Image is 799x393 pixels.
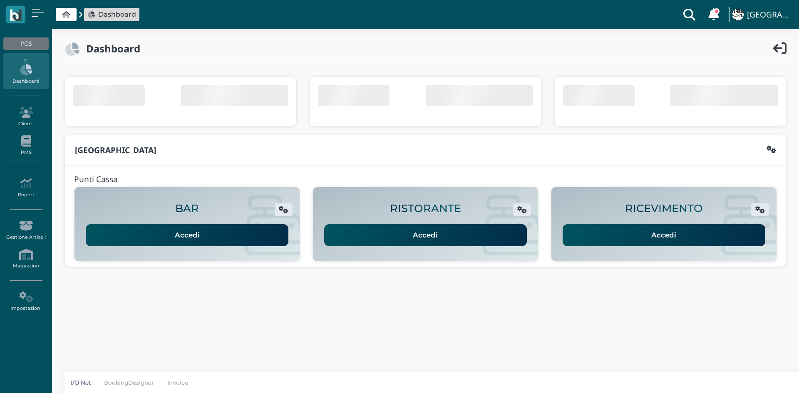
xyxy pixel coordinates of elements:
h4: [GEOGRAPHIC_DATA] [747,10,793,19]
a: Magazzino [3,245,49,274]
span: Dashboard [98,10,136,20]
b: [GEOGRAPHIC_DATA] [75,144,156,156]
a: Clienti [3,103,49,131]
h2: RISTORANTE [390,203,461,214]
h2: BAR [175,203,199,214]
a: Impostazioni [3,287,49,316]
a: Gestione Articoli [3,216,49,245]
a: ... [GEOGRAPHIC_DATA] [730,2,793,27]
a: Accedi [86,224,288,246]
h2: Dashboard [79,43,140,54]
iframe: Help widget launcher [725,361,790,384]
img: ... [732,9,744,20]
a: Report [3,174,49,203]
h4: Punti Cassa [74,175,118,183]
img: logo [10,9,22,21]
a: Accedi [324,224,527,246]
a: Accedi [563,224,765,246]
a: Dashboard [3,53,49,89]
h2: RICEVIMENTO [625,203,703,214]
a: PMS [3,131,49,160]
a: Dashboard [87,10,136,20]
div: POS [3,37,49,50]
